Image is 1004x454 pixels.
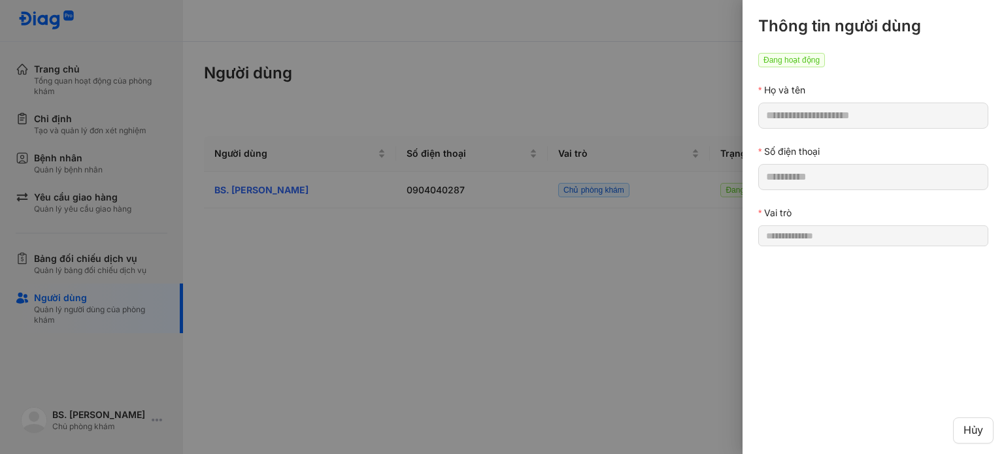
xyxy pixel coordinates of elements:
span: Hủy [963,422,983,438]
input: Số điện thoại [758,164,988,190]
input: Họ và tên [758,103,988,129]
input: Vai trò [758,225,988,246]
label: Vai trò [758,206,792,220]
label: Số điện thoại [758,144,820,159]
div: Thông tin người dùng [758,16,988,37]
button: Hủy [953,417,994,444]
span: Đang hoạt động [758,53,825,67]
label: Họ và tên [758,83,805,97]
